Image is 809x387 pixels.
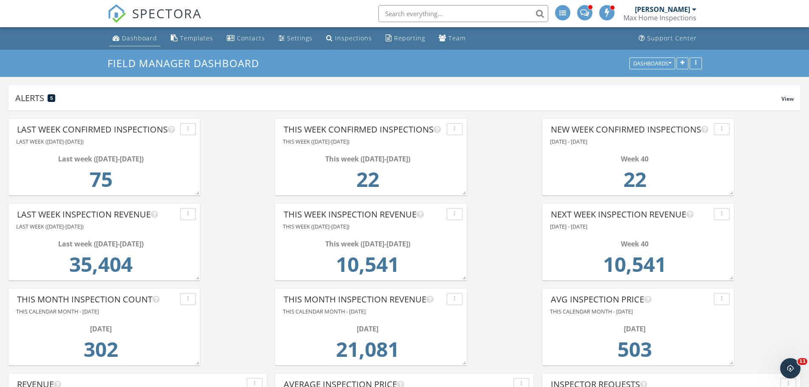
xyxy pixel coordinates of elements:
a: Templates [167,31,217,46]
div: Support Center [647,34,697,42]
div: Max Home Inspections [623,14,696,22]
div: Last week ([DATE]-[DATE]) [20,239,182,249]
td: 22 [553,164,716,200]
div: [DATE] [20,324,182,334]
div: Last week inspection revenue [17,208,177,221]
a: SPECTORA [107,11,202,29]
td: 75 [20,164,182,200]
div: Dashboard [122,34,157,42]
div: [DATE] [553,324,716,334]
div: This month inspection count [17,293,177,306]
td: 22 [286,164,449,200]
div: This week ([DATE]-[DATE]) [286,239,449,249]
div: [PERSON_NAME] [635,5,690,14]
div: [DATE] [286,324,449,334]
div: This Week Confirmed Inspections [284,123,443,136]
div: Inspections [335,34,372,42]
a: Dashboard [109,31,161,46]
div: Contacts [237,34,265,42]
a: Reporting [382,31,428,46]
span: SPECTORA [132,4,202,22]
div: This month inspection revenue [284,293,443,306]
a: Inspections [323,31,375,46]
div: Last Week Confirmed Inspections [17,123,177,136]
img: The Best Home Inspection Software - Spectora [107,4,126,23]
div: New week confirmed inspections [551,123,710,136]
div: Settings [287,34,313,42]
div: Reporting [394,34,425,42]
td: 10540.9 [553,249,716,285]
a: Contacts [223,31,268,46]
div: Week 40 [553,239,716,249]
div: This week ([DATE]-[DATE]) [286,154,449,164]
div: Alerts [15,92,781,104]
iframe: Intercom live chat [780,358,801,379]
a: Support Center [635,31,700,46]
button: Dashboards [629,57,675,69]
td: 502.85 [553,334,716,370]
div: next week inspection revenue [551,208,710,221]
div: This week inspection revenue [284,208,443,221]
input: Search everything... [378,5,548,22]
div: Avg Inspection Price [551,293,710,306]
td: 10540.9 [286,249,449,285]
a: Field Manager Dashboard [107,56,266,70]
div: Dashboards [633,60,671,66]
a: Team [435,31,469,46]
td: 35403.93 [20,249,182,285]
a: Settings [275,31,316,46]
span: 5 [50,95,53,101]
div: Week 40 [553,154,716,164]
td: 302 [20,334,182,370]
div: Team [448,34,466,42]
span: View [781,95,794,102]
div: Last week ([DATE]-[DATE]) [20,154,182,164]
div: Templates [180,34,213,42]
td: 21080.97 [286,334,449,370]
span: 11 [798,358,807,365]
